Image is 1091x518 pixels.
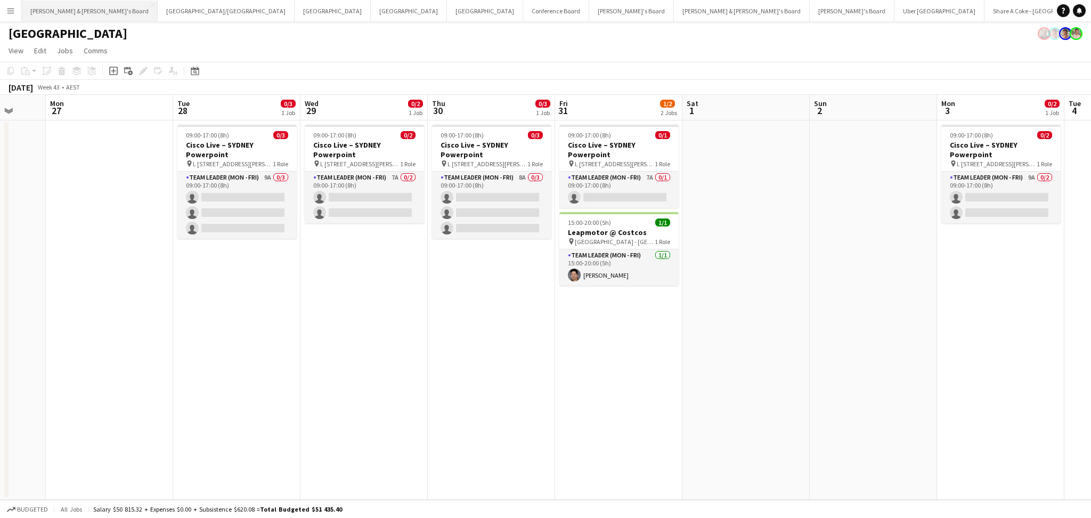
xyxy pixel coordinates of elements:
button: Uber [GEOGRAPHIC_DATA] [894,1,984,21]
app-user-avatar: Victoria Hunt [1059,27,1072,40]
app-user-avatar: Victoria Hunt [1048,27,1061,40]
span: Budgeted [17,506,48,513]
button: [PERSON_NAME]'s Board [589,1,674,21]
button: [PERSON_NAME] & [PERSON_NAME]'s Board [674,1,810,21]
button: [PERSON_NAME] & [PERSON_NAME]'s Board [22,1,158,21]
button: Budgeted [5,504,50,515]
button: [GEOGRAPHIC_DATA] [447,1,523,21]
span: All jobs [59,505,84,513]
button: [GEOGRAPHIC_DATA]/[GEOGRAPHIC_DATA] [158,1,295,21]
app-user-avatar: Arrence Torres [1070,27,1082,40]
button: Conference Board [523,1,589,21]
div: Salary $50 815.32 + Expenses $0.00 + Subsistence $620.08 = [93,505,342,513]
button: [GEOGRAPHIC_DATA] [371,1,447,21]
span: Total Budgeted $51 435.40 [260,505,342,513]
app-user-avatar: Neil Burton [1038,27,1051,40]
button: [GEOGRAPHIC_DATA] [295,1,371,21]
button: [PERSON_NAME]'s Board [810,1,894,21]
